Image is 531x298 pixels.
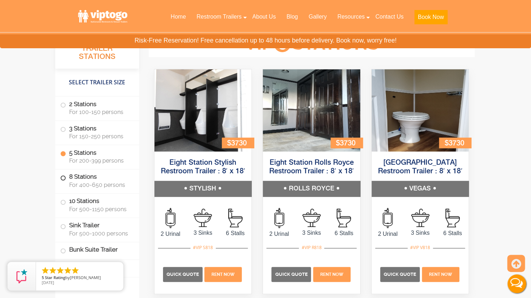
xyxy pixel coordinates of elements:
[42,275,118,280] span: by
[154,230,187,238] span: 2 Urinal
[70,275,101,280] span: [PERSON_NAME]
[160,159,245,175] a: Eight Station Stylish Restroom Trailer : 8′ x 18′
[190,243,215,252] div: #VIP S818
[42,275,44,280] span: 5
[69,109,131,116] span: For 100-150 persons
[15,269,29,283] img: Review Rating
[421,271,460,277] a: Rent Now
[233,34,389,54] h3: VIP Stations
[222,138,254,148] div: $3730
[60,97,134,119] label: 2 Stations
[247,9,281,25] a: About Us
[274,35,291,52] span: 8
[320,272,343,277] span: Rent Now
[71,266,80,275] li: 
[154,69,252,152] img: An image of 8 station shower outside view
[372,230,404,238] span: 2 Urinal
[48,266,57,275] li: 
[372,181,469,197] h5: VEGAS
[263,230,295,238] span: 2 Urinal
[69,230,131,237] span: For 500-1000 persons
[69,158,131,164] span: For 200-399 persons
[211,272,235,277] span: Rent Now
[191,9,247,25] a: Restroom Trailers
[60,218,134,240] label: Sink Trailer
[187,229,219,237] span: 3 Sinks
[63,266,72,275] li: 
[380,271,421,277] a: Quick Quote
[409,9,453,29] a: Book Now
[303,9,332,25] a: Gallery
[502,269,531,298] button: Live Chat
[299,243,324,252] div: #VIP R818
[45,275,65,280] span: Star Rating
[281,9,303,25] a: Blog
[204,271,243,277] a: Rent Now
[302,209,321,227] img: an icon of sink
[165,208,175,228] img: an icon of urinal
[263,181,360,197] h5: ROLLS ROYCE
[163,271,204,277] a: Quick Quote
[275,272,307,277] span: Quick Quote
[404,229,436,237] span: 3 Sinks
[55,34,139,69] h3: All Restroom Trailer Stations
[60,121,134,143] label: 3 Stations
[414,10,448,24] button: Book Now
[439,138,471,148] div: $3730
[165,9,191,25] a: Home
[337,209,351,227] img: an icon of Stall
[194,209,212,227] img: an icon of sink
[271,271,312,277] a: Quick Quote
[167,272,199,277] span: Quick Quote
[219,229,251,238] span: 6 Stalls
[41,266,50,275] li: 
[384,272,416,277] span: Quick Quote
[60,170,134,192] label: 8 Stations
[383,208,393,228] img: an icon of urinal
[60,145,134,168] label: 5 Stations
[372,69,469,152] img: An image of 8 station shower outside view
[56,266,65,275] li: 
[69,182,131,188] span: For 400-650 persons
[60,260,134,275] label: ADA Trailers
[295,229,328,237] span: 3 Sinks
[263,69,360,152] img: An image of 8 station shower outside view
[370,9,409,25] a: Contact Us
[429,272,452,277] span: Rent Now
[69,206,131,213] span: For 500-1150 persons
[69,133,131,140] span: For 150-250 persons
[274,208,284,228] img: an icon of urinal
[269,159,354,175] a: Eight Station Rolls Royce Restroom Trailer : 8′ x 18′
[312,271,351,277] a: Rent Now
[55,72,139,93] h4: Select Trailer Size
[154,181,252,197] h5: STYLISH
[60,242,134,258] label: Bunk Suite Trailer
[42,280,54,285] span: [DATE]
[436,229,469,238] span: 6 Stalls
[60,194,134,216] label: 10 Stations
[328,229,360,238] span: 6 Stalls
[378,159,463,175] a: [GEOGRAPHIC_DATA] Restroom Trailer : 8′ x 18′
[332,9,370,25] a: Resources
[228,209,242,227] img: an icon of Stall
[408,243,433,252] div: #VIP V818
[411,209,429,227] img: an icon of sink
[331,138,363,148] div: $3730
[445,209,460,227] img: an icon of Stall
